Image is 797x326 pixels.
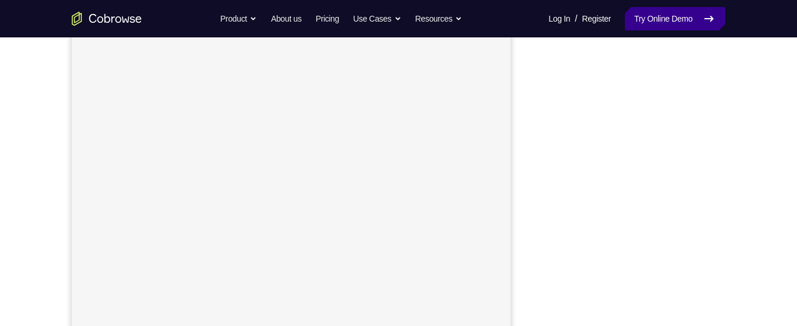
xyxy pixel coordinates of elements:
[221,7,257,30] button: Product
[271,7,301,30] a: About us
[415,7,463,30] button: Resources
[625,7,725,30] a: Try Online Demo
[72,12,142,26] a: Go to the home page
[575,12,577,26] span: /
[582,7,611,30] a: Register
[353,7,401,30] button: Use Cases
[316,7,339,30] a: Pricing
[548,7,570,30] a: Log In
